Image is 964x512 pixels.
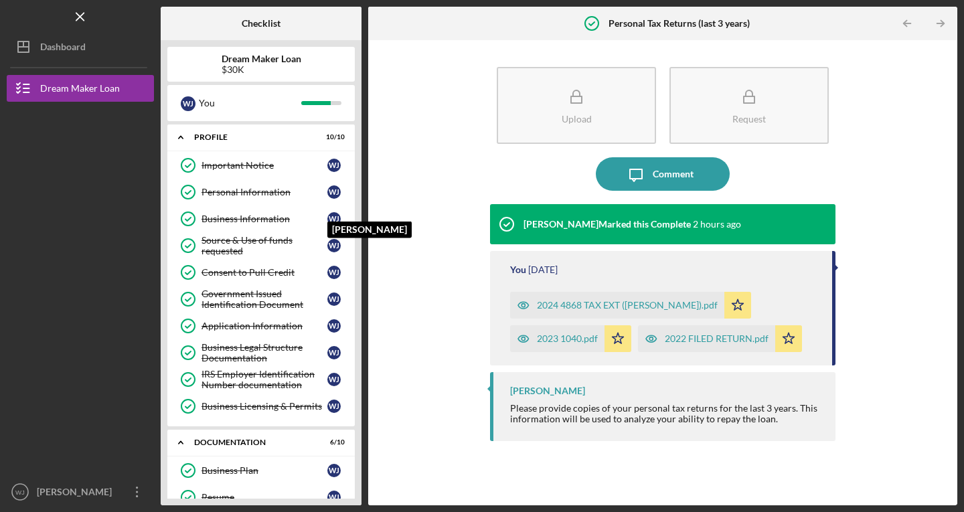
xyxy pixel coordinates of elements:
a: Business Legal Structure DocumentationWJ [174,339,348,366]
div: Dashboard [40,33,86,64]
a: Consent to Pull CreditWJ [174,259,348,286]
div: Consent to Pull Credit [202,267,327,278]
div: 2022 FILED RETURN.pdf [665,333,769,344]
div: Documentation [194,438,311,446]
div: $30K [222,64,301,75]
div: [PERSON_NAME] Marked this Complete [524,219,691,230]
button: 2023 1040.pdf [510,325,631,352]
div: W J [327,400,341,413]
button: Upload [497,67,656,144]
div: W J [327,464,341,477]
div: Comment [653,157,694,191]
a: Business Licensing & PermitsWJ [174,393,348,420]
time: 2025-08-12 19:28 [528,264,558,275]
div: W J [327,292,341,306]
div: Resume [202,492,327,503]
div: W J [327,185,341,199]
div: Business Information [202,214,327,224]
div: Important Notice [202,160,327,171]
a: Government Issued Identification DocumentWJ [174,286,348,313]
div: W J [327,319,341,333]
a: Important NoticeWJ [174,152,348,179]
button: Request [669,67,829,144]
div: W J [327,491,341,504]
div: 2023 1040.pdf [537,333,598,344]
div: 6 / 10 [321,438,345,446]
div: [PERSON_NAME] [510,386,585,396]
button: Dream Maker Loan [7,75,154,102]
div: 10 / 10 [321,133,345,141]
div: Government Issued Identification Document [202,288,327,310]
a: ResumeWJ [174,484,348,511]
button: 2024 4868 TAX EXT ([PERSON_NAME]).pdf [510,292,751,319]
div: You [510,264,526,275]
a: Business PlanWJ [174,457,348,484]
div: Profile [194,133,311,141]
div: W J [327,373,341,386]
div: Request [732,114,766,124]
b: Dream Maker Loan [222,54,301,64]
div: Business Plan [202,465,327,476]
div: Dream Maker Loan [40,75,120,105]
div: Application Information [202,321,327,331]
button: Dashboard [7,33,154,60]
div: Please provide copies of your personal tax returns for the last 3 years. This information will be... [510,403,822,424]
text: WJ [15,489,25,496]
a: Application InformationWJ [174,313,348,339]
div: You [199,92,301,114]
div: W J [327,239,341,252]
div: W J [327,346,341,359]
a: Business InformationWJ [174,205,348,232]
div: [PERSON_NAME] [33,479,120,509]
button: Comment [596,157,730,191]
div: Business Licensing & Permits [202,401,327,412]
div: Personal Information [202,187,327,197]
div: W J [181,96,195,111]
b: Checklist [242,18,280,29]
div: 2024 4868 TAX EXT ([PERSON_NAME]).pdf [537,300,718,311]
div: Business Legal Structure Documentation [202,342,327,363]
a: Personal InformationWJ [174,179,348,205]
div: IRS Employer Identification Number documentation [202,369,327,390]
a: Source & Use of funds requestedWJ [174,232,348,259]
button: 2022 FILED RETURN.pdf [638,325,802,352]
div: W J [327,212,341,226]
time: 2025-08-15 19:48 [693,219,741,230]
b: Personal Tax Returns (last 3 years) [609,18,750,29]
button: WJ[PERSON_NAME] [7,479,154,505]
div: W J [327,159,341,172]
div: Upload [562,114,592,124]
div: W J [327,266,341,279]
div: Source & Use of funds requested [202,235,327,256]
a: IRS Employer Identification Number documentationWJ [174,366,348,393]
